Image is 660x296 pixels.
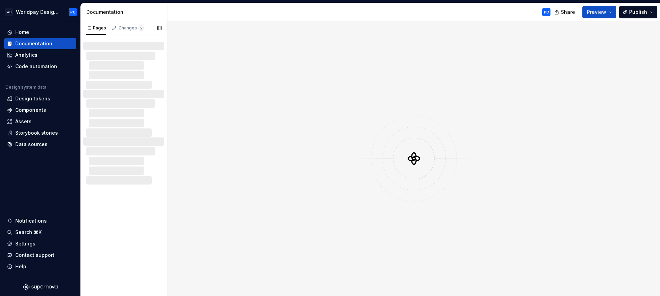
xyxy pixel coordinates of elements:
a: Settings [4,238,76,249]
div: WD [5,8,13,16]
button: Share [551,6,580,18]
div: Settings [15,240,35,247]
button: WDWorldpay Design SystemPC [1,5,79,19]
div: Worldpay Design System [16,9,60,16]
a: Assets [4,116,76,127]
div: Storybook stories [15,129,58,136]
div: Assets [15,118,32,125]
a: Home [4,27,76,38]
span: Publish [629,9,647,16]
div: Contact support [15,252,54,259]
a: Analytics [4,50,76,61]
div: Code automation [15,63,57,70]
button: Notifications [4,215,76,226]
div: PC [544,9,549,15]
button: Publish [619,6,657,18]
div: Documentation [86,9,164,16]
div: Notifications [15,217,47,224]
div: Data sources [15,141,47,148]
svg: Supernova Logo [23,284,58,290]
span: Preview [587,9,606,16]
div: Design system data [6,84,46,90]
a: Design tokens [4,93,76,104]
div: Help [15,263,26,270]
div: Search ⌘K [15,229,42,236]
a: Components [4,105,76,116]
a: Code automation [4,61,76,72]
div: Home [15,29,29,36]
span: 2 [138,25,144,31]
button: Preview [582,6,616,18]
button: Help [4,261,76,272]
button: Contact support [4,250,76,261]
div: Components [15,107,46,114]
div: Analytics [15,52,37,59]
button: Search ⌘K [4,227,76,238]
span: Share [561,9,575,16]
div: Changes [119,25,144,31]
a: Storybook stories [4,127,76,138]
div: Pages [86,25,106,31]
div: PC [70,9,76,15]
div: Design tokens [15,95,50,102]
a: Data sources [4,139,76,150]
a: Documentation [4,38,76,49]
div: Documentation [15,40,52,47]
